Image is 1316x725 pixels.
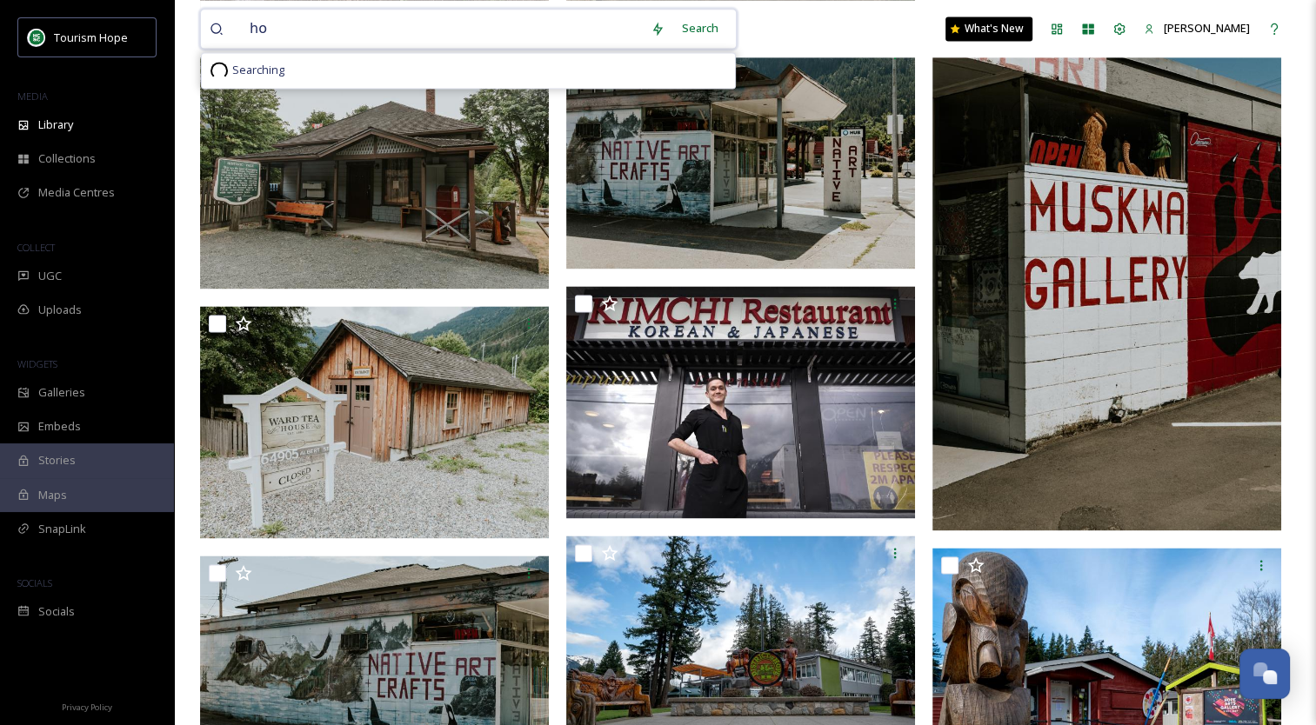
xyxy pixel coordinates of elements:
div: Search [673,11,727,45]
span: Maps [38,487,67,503]
span: MEDIA [17,90,48,103]
a: [PERSON_NAME] [1135,11,1259,45]
img: Kimchi_ ©AdvantageHOPE_05.jpg [566,286,915,518]
button: Open Chat [1239,649,1290,699]
span: Media Centres [38,184,115,201]
span: [PERSON_NAME] [1164,20,1250,36]
span: Galleries [38,384,85,401]
a: What's New [945,17,1032,41]
span: Searching [232,62,284,78]
span: SOCIALS [17,576,52,589]
span: COLLECT [17,241,55,254]
img: logo.png [28,29,45,46]
img: 2021.07.21--Day5Hope_Yale-64.jpg [200,56,549,289]
span: Privacy Policy [62,702,112,713]
img: 2021.07.23--Day7Hope_AroundTown-48.jpg [932,7,1281,530]
a: Privacy Policy [62,695,112,716]
span: Socials [38,603,75,620]
img: 2021.07.21--Day5Hope_Yale-59.jpg [200,306,549,539]
span: Collections [38,150,96,167]
span: WIDGETS [17,357,57,370]
span: Library [38,116,73,133]
span: Stories [38,452,76,469]
span: Tourism Hope [54,30,128,45]
input: Search your library [241,10,642,48]
span: UGC [38,268,62,284]
img: 2021.07.23--Day7Hope_AroundTown-49.jpg [566,37,915,269]
span: Embeds [38,418,81,435]
span: Uploads [38,302,82,318]
span: SnapLink [38,521,86,537]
